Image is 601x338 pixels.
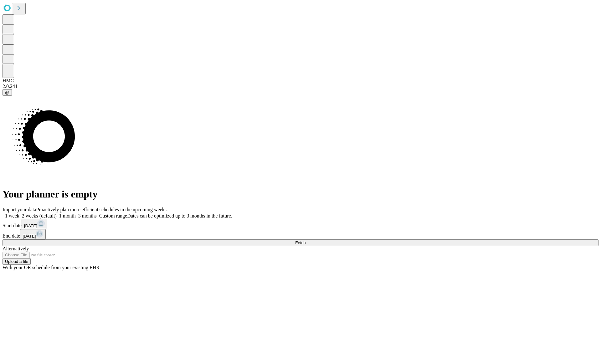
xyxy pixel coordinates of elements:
[3,207,36,212] span: Import your data
[127,213,232,218] span: Dates can be optimized up to 3 months in the future.
[5,213,19,218] span: 1 week
[3,229,598,239] div: End date
[3,246,29,251] span: Alternatively
[99,213,127,218] span: Custom range
[3,239,598,246] button: Fetch
[22,219,47,229] button: [DATE]
[3,89,12,96] button: @
[3,188,598,200] h1: Your planner is empty
[295,240,306,245] span: Fetch
[3,78,598,84] div: HMC
[78,213,97,218] span: 3 months
[36,207,168,212] span: Proactively plan more efficient schedules in the upcoming weeks.
[22,213,57,218] span: 2 weeks (default)
[23,234,36,238] span: [DATE]
[24,223,37,228] span: [DATE]
[5,90,9,95] span: @
[3,84,598,89] div: 2.0.241
[3,258,31,265] button: Upload a file
[20,229,46,239] button: [DATE]
[3,265,100,270] span: With your OR schedule from your existing EHR
[59,213,76,218] span: 1 month
[3,219,598,229] div: Start date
